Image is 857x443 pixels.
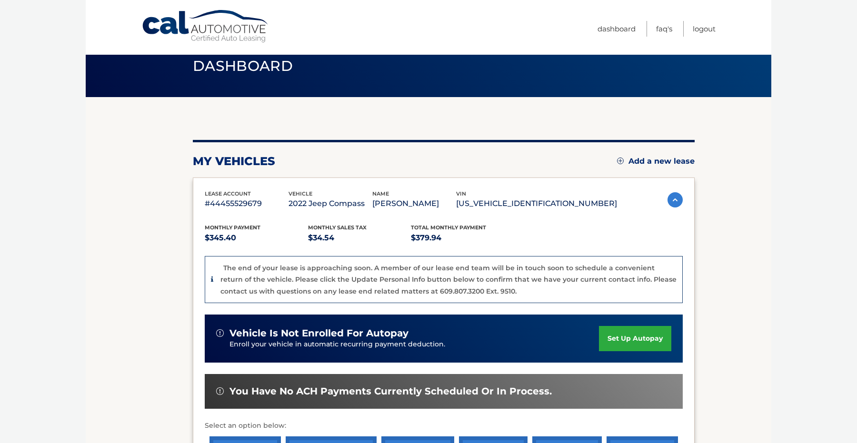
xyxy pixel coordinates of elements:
[289,197,372,210] p: 2022 Jeep Compass
[308,231,411,245] p: $34.54
[205,190,251,197] span: lease account
[205,420,683,432] p: Select an option below:
[693,21,716,37] a: Logout
[372,190,389,197] span: name
[229,385,552,397] span: You have no ACH payments currently scheduled or in process.
[308,224,367,231] span: Monthly sales Tax
[456,197,617,210] p: [US_VEHICLE_IDENTIFICATION_NUMBER]
[193,154,275,168] h2: my vehicles
[141,10,270,43] a: Cal Automotive
[229,339,599,350] p: Enroll your vehicle in automatic recurring payment deduction.
[599,326,671,351] a: set up autopay
[205,197,289,210] p: #44455529679
[668,192,683,207] img: accordion-active.svg
[229,327,409,339] span: vehicle is not enrolled for autopay
[411,224,486,231] span: Total Monthly Payment
[656,21,672,37] a: FAQ's
[598,21,636,37] a: Dashboard
[617,157,695,166] a: Add a new lease
[220,264,677,295] p: The end of your lease is approaching soon. A member of our lease end team will be in touch soon t...
[216,387,224,395] img: alert-white.svg
[411,231,514,245] p: $379.94
[372,197,456,210] p: [PERSON_NAME]
[193,57,293,75] span: Dashboard
[216,329,224,337] img: alert-white.svg
[617,158,624,164] img: add.svg
[456,190,466,197] span: vin
[205,224,260,231] span: Monthly Payment
[205,231,308,245] p: $345.40
[289,190,312,197] span: vehicle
